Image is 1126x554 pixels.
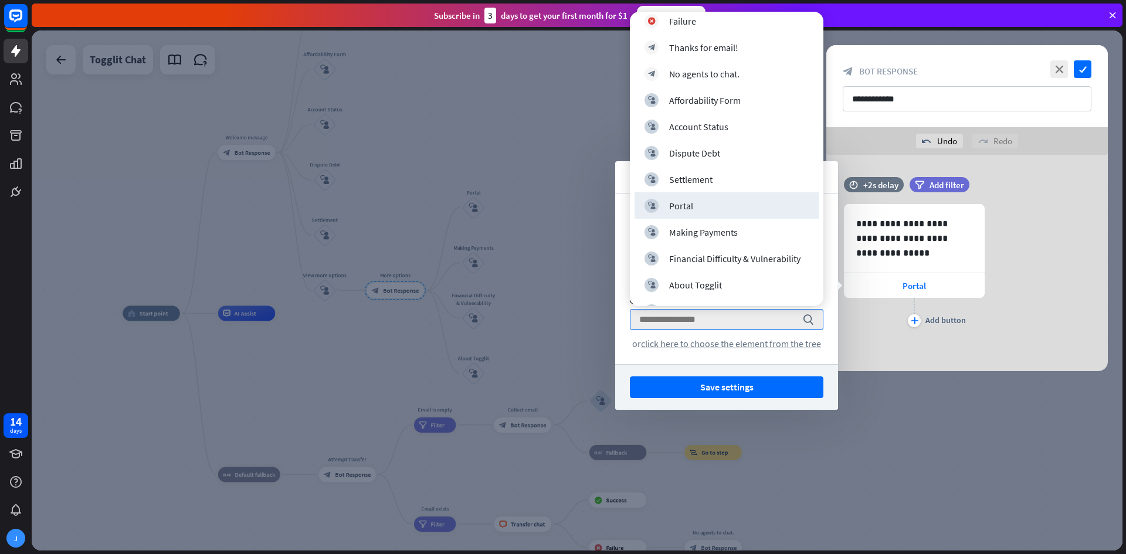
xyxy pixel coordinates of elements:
[802,314,814,325] i: search
[648,123,656,130] i: block_user_input
[648,96,656,104] i: block_user_input
[915,181,924,189] i: filter
[903,280,926,291] span: Portal
[648,149,656,157] i: block_user_input
[1050,60,1068,78] i: close
[669,279,722,291] div: About Togglit
[630,338,823,349] div: or
[648,202,656,209] i: block_user_input
[637,6,706,25] div: Subscribe now
[669,200,693,212] div: Portal
[922,137,931,146] i: undo
[669,42,738,53] div: Thanks for email!
[6,529,25,548] div: J
[669,305,742,317] div: View more options
[978,137,988,146] i: redo
[669,226,738,238] div: Making Payments
[916,134,963,148] div: Undo
[648,70,656,77] i: block_bot_response
[484,8,496,23] div: 3
[10,416,22,427] div: 14
[669,15,696,27] div: Failure
[669,121,728,132] div: Account Status
[648,228,656,236] i: block_user_input
[669,94,741,106] div: Affordability Form
[10,427,22,435] div: days
[630,376,823,398] button: Save settings
[648,43,656,51] i: block_bot_response
[930,179,964,191] span: Add filter
[863,179,898,191] div: +2s delay
[669,174,713,185] div: Settlement
[434,8,628,23] div: Subscribe in days to get your first month for $1
[669,68,740,80] div: No agents to chat.
[859,66,918,77] span: Bot Response
[9,5,45,40] button: Open LiveChat chat widget
[4,413,28,438] a: 14 days
[669,253,801,264] div: Financial Difficulty & Vulnerability
[972,134,1018,148] div: Redo
[648,281,656,288] i: block_user_input
[849,181,858,189] i: time
[641,338,821,349] span: click here to choose the element from the tree
[669,147,720,159] div: Dispute Debt
[843,66,853,77] i: block_bot_response
[911,317,918,324] i: plus
[630,295,823,306] div: Go to
[648,254,656,262] i: block_user_input
[647,17,656,25] i: block_failure
[1074,60,1091,78] i: check
[648,175,656,183] i: block_user_input
[925,315,966,325] div: Add button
